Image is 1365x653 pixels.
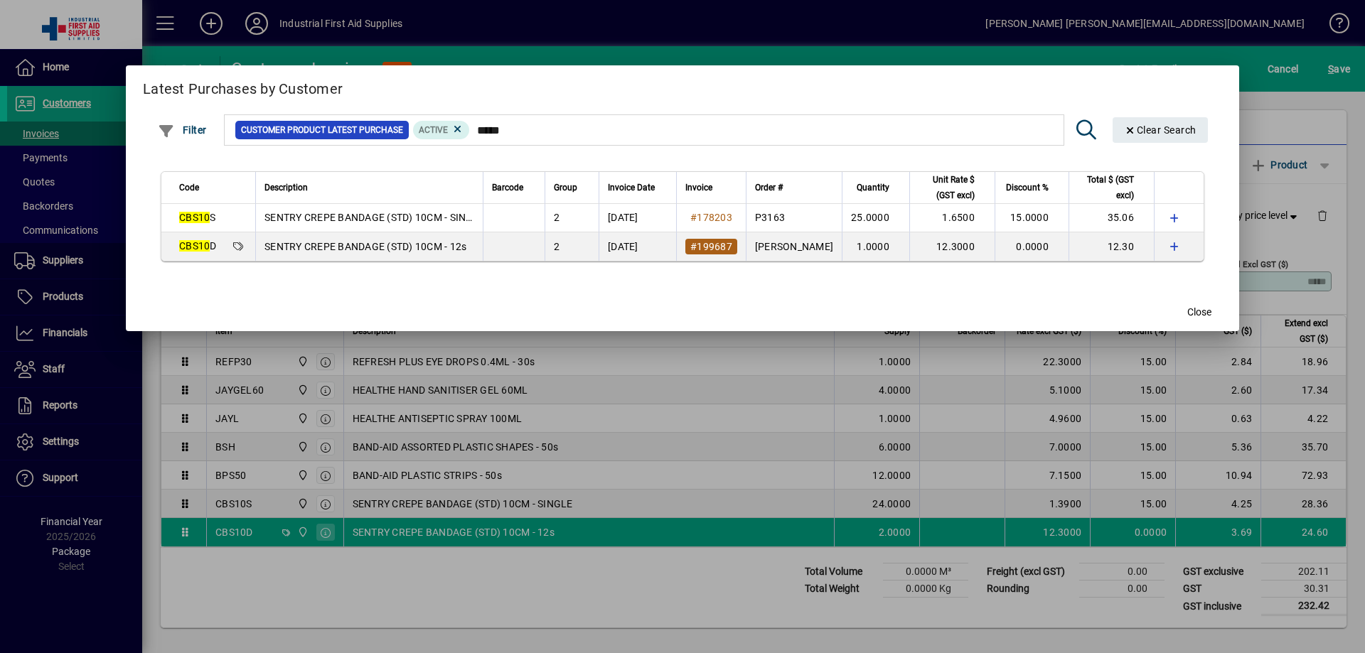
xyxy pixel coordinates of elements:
[241,123,403,137] span: Customer Product Latest Purchase
[158,124,207,136] span: Filter
[995,204,1069,232] td: 15.0000
[126,65,1239,107] h2: Latest Purchases by Customer
[697,212,732,223] span: 178203
[919,172,987,203] div: Unit Rate $ (GST excl)
[755,180,833,195] div: Order #
[1004,180,1061,195] div: Discount %
[1113,117,1208,143] button: Clear
[690,241,697,252] span: #
[685,239,737,254] a: #199687
[179,180,247,195] div: Code
[919,172,975,203] span: Unit Rate $ (GST excl)
[492,180,536,195] div: Barcode
[851,180,902,195] div: Quantity
[419,125,448,135] span: Active
[842,232,909,261] td: 1.0000
[1177,300,1222,325] button: Close
[264,212,485,223] span: SENTRY CREPE BANDAGE (STD) 10CM - SINGLE
[1069,232,1154,261] td: 12.30
[179,240,210,252] em: CBS10
[685,180,712,195] span: Invoice
[746,204,842,232] td: P3163
[179,212,216,223] span: S
[995,232,1069,261] td: 0.0000
[697,241,732,252] span: 199687
[746,232,842,261] td: [PERSON_NAME]
[599,204,676,232] td: [DATE]
[755,180,783,195] span: Order #
[179,212,210,223] em: CBS10
[1078,172,1134,203] span: Total $ (GST excl)
[492,180,523,195] span: Barcode
[154,117,210,143] button: Filter
[1006,180,1049,195] span: Discount %
[1078,172,1147,203] div: Total $ (GST excl)
[554,241,560,252] span: 2
[608,180,655,195] span: Invoice Date
[909,204,995,232] td: 1.6500
[264,180,308,195] span: Description
[1069,204,1154,232] td: 35.06
[264,180,474,195] div: Description
[685,210,737,225] a: #178203
[1124,124,1197,136] span: Clear Search
[685,180,737,195] div: Invoice
[179,180,199,195] span: Code
[909,232,995,261] td: 12.3000
[857,180,889,195] span: Quantity
[264,241,466,252] span: SENTRY CREPE BANDAGE (STD) 10CM - 12s
[554,180,577,195] span: Group
[608,180,668,195] div: Invoice Date
[554,212,560,223] span: 2
[554,180,590,195] div: Group
[413,121,470,139] mat-chip: Product Activation Status: Active
[599,232,676,261] td: [DATE]
[690,212,697,223] span: #
[1187,305,1211,320] span: Close
[179,240,217,252] span: D
[842,204,909,232] td: 25.0000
